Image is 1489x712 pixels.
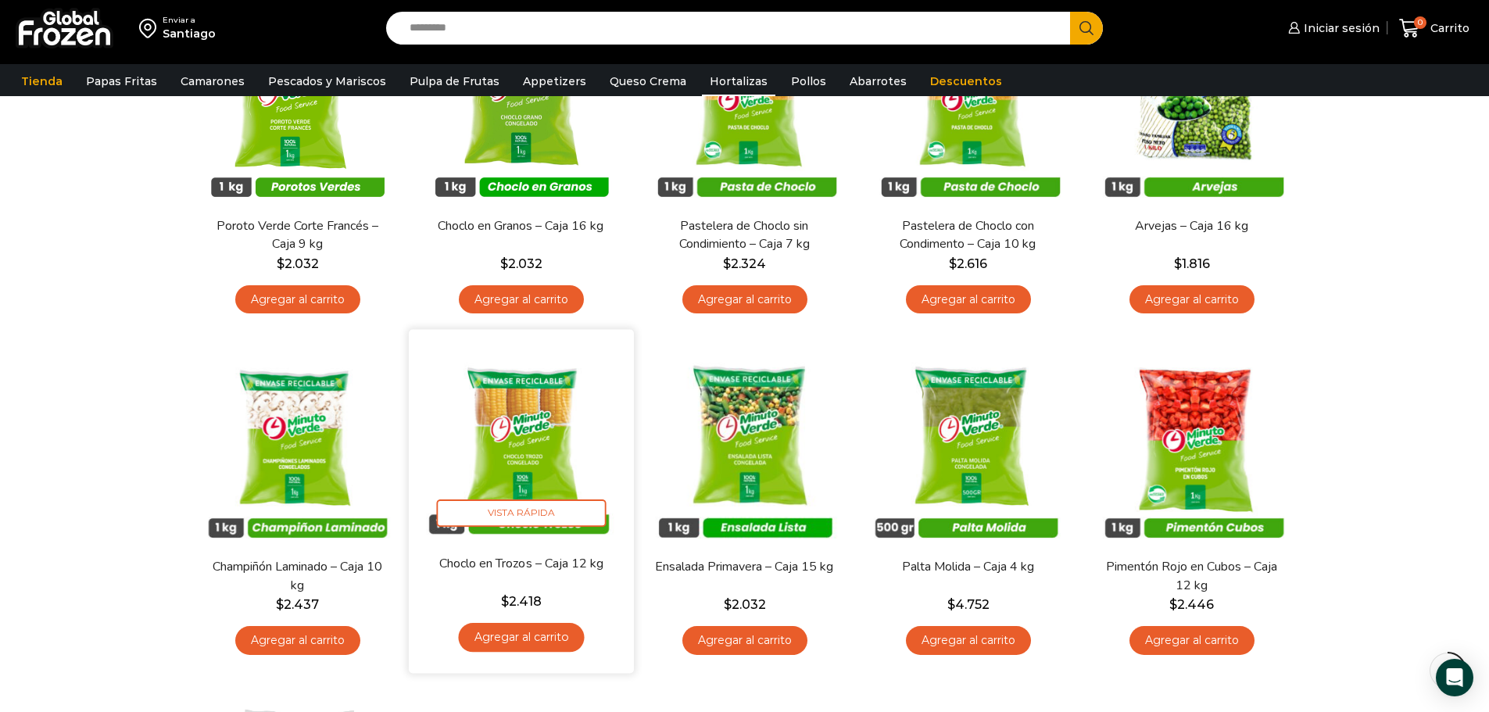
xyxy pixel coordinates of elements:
div: Santiago [163,26,216,41]
a: Iniciar sesión [1284,13,1380,44]
a: Camarones [173,66,252,96]
span: 0 [1414,16,1426,29]
span: $ [723,256,731,271]
span: $ [1174,256,1182,271]
a: Hortalizas [702,66,775,96]
a: Pollos [783,66,834,96]
a: Abarrotes [842,66,915,96]
a: Palta Molida – Caja 4 kg [878,558,1058,576]
a: Pastelera de Choclo con Condimento – Caja 10 kg [878,217,1058,253]
a: Agregar al carrito: “Pastelera de Choclo sin Condimiento - Caja 7 kg” [682,285,807,314]
bdi: 2.437 [276,597,319,612]
span: $ [276,597,284,612]
button: Search button [1070,12,1103,45]
a: Poroto Verde Corte Francés – Caja 9 kg [207,217,387,253]
span: Carrito [1426,20,1469,36]
a: Pulpa de Frutas [402,66,507,96]
span: $ [724,597,732,612]
a: Champiñón Laminado – Caja 10 kg [207,558,387,594]
img: address-field-icon.svg [139,15,163,41]
span: $ [947,597,955,612]
span: $ [949,256,957,271]
a: Choclo en Trozos – Caja 12 kg [430,555,611,573]
div: Enviar a [163,15,216,26]
a: Agregar al carrito: “Choclo en Trozos - Caja 12 kg” [458,623,584,652]
a: Papas Fritas [78,66,165,96]
a: Tienda [13,66,70,96]
a: Queso Crema [602,66,694,96]
span: Iniciar sesión [1300,20,1380,36]
a: Agregar al carrito: “Ensalada Primavera - Caja 15 kg” [682,626,807,655]
a: 0 Carrito [1395,10,1473,47]
bdi: 2.032 [500,256,542,271]
a: Agregar al carrito: “Pastelera de Choclo con Condimento - Caja 10 kg” [906,285,1031,314]
a: Agregar al carrito: “Palta Molida - Caja 4 kg” [906,626,1031,655]
a: Agregar al carrito: “Choclo en Granos - Caja 16 kg” [459,285,584,314]
bdi: 2.032 [724,597,766,612]
a: Descuentos [922,66,1010,96]
a: Choclo en Granos – Caja 16 kg [431,217,610,235]
a: Agregar al carrito: “Pimentón Rojo en Cubos - Caja 12 kg” [1129,626,1255,655]
bdi: 2.616 [949,256,987,271]
a: Agregar al carrito: “Champiñón Laminado - Caja 10 kg” [235,626,360,655]
bdi: 2.032 [277,256,319,271]
a: Pimentón Rojo en Cubos – Caja 12 kg [1101,558,1281,594]
a: Agregar al carrito: “Poroto Verde Corte Francés - Caja 9 kg” [235,285,360,314]
a: Ensalada Primavera – Caja 15 kg [654,558,834,576]
a: Agregar al carrito: “Arvejas - Caja 16 kg” [1129,285,1255,314]
bdi: 1.816 [1174,256,1210,271]
bdi: 2.324 [723,256,766,271]
div: Open Intercom Messenger [1436,659,1473,696]
span: $ [500,256,508,271]
span: $ [500,594,508,609]
span: $ [1169,597,1177,612]
bdi: 2.446 [1169,597,1214,612]
bdi: 4.752 [947,597,990,612]
a: Pescados y Mariscos [260,66,394,96]
a: Arvejas – Caja 16 kg [1101,217,1281,235]
span: $ [277,256,285,271]
bdi: 2.418 [500,594,541,609]
a: Appetizers [515,66,594,96]
a: Pastelera de Choclo sin Condimiento – Caja 7 kg [654,217,834,253]
span: Vista Rápida [436,499,606,527]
